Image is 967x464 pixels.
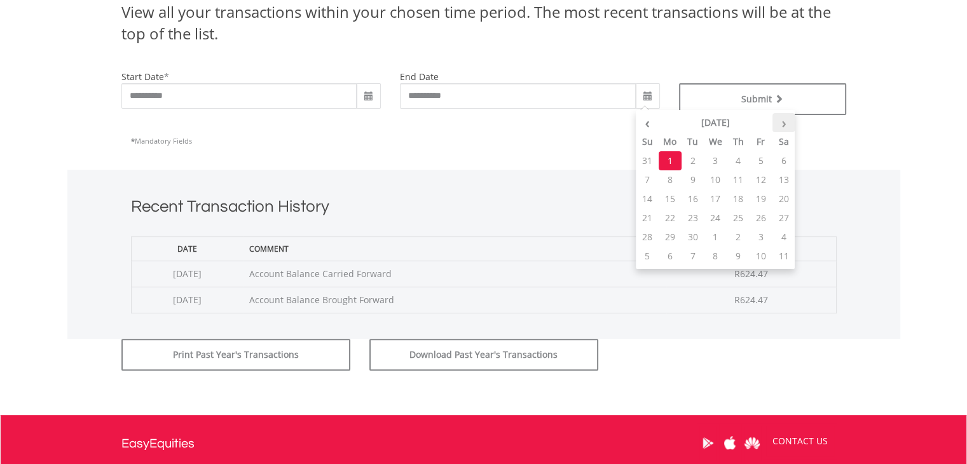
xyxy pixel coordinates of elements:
[727,228,750,247] td: 2
[682,228,704,247] td: 30
[704,151,727,170] td: 3
[636,151,659,170] td: 31
[636,113,659,132] th: ‹
[764,423,837,459] a: CONTACT US
[719,423,741,463] a: Apple
[659,208,682,228] td: 22
[750,228,772,247] td: 3
[369,339,598,371] button: Download Past Year's Transactions
[131,136,192,146] span: Mandatory Fields
[704,228,727,247] td: 1
[659,228,682,247] td: 29
[636,189,659,208] td: 14
[682,189,704,208] td: 16
[727,208,750,228] td: 25
[772,208,795,228] td: 27
[121,1,846,45] div: View all your transactions within your chosen time period. The most recent transactions will be a...
[734,294,768,306] span: R624.47
[750,189,772,208] td: 19
[679,83,846,115] button: Submit
[772,247,795,266] td: 11
[704,189,727,208] td: 17
[750,132,772,151] th: Fr
[772,228,795,247] td: 4
[697,423,719,463] a: Google Play
[121,71,164,83] label: start date
[772,132,795,151] th: Sa
[772,189,795,208] td: 20
[704,208,727,228] td: 24
[131,261,243,287] td: [DATE]
[704,247,727,266] td: 8
[682,208,704,228] td: 23
[400,71,439,83] label: end date
[659,132,682,151] th: Mo
[131,287,243,313] td: [DATE]
[243,236,666,261] th: Comment
[682,247,704,266] td: 7
[750,170,772,189] td: 12
[659,247,682,266] td: 6
[741,423,764,463] a: Huawei
[727,151,750,170] td: 4
[659,113,772,132] th: [DATE]
[131,195,837,224] h1: Recent Transaction History
[750,247,772,266] td: 10
[704,170,727,189] td: 10
[750,208,772,228] td: 26
[636,228,659,247] td: 28
[704,132,727,151] th: We
[682,151,704,170] td: 2
[243,261,666,287] td: Account Balance Carried Forward
[636,247,659,266] td: 5
[682,170,704,189] td: 9
[727,132,750,151] th: Th
[659,170,682,189] td: 8
[659,189,682,208] td: 15
[772,151,795,170] td: 6
[636,170,659,189] td: 7
[727,189,750,208] td: 18
[772,170,795,189] td: 13
[772,113,795,132] th: ›
[121,339,350,371] button: Print Past Year's Transactions
[243,287,666,313] td: Account Balance Brought Forward
[131,236,243,261] th: Date
[734,268,768,280] span: R624.47
[659,151,682,170] td: 1
[727,247,750,266] td: 9
[682,132,704,151] th: Tu
[636,132,659,151] th: Su
[750,151,772,170] td: 5
[636,208,659,228] td: 21
[727,170,750,189] td: 11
